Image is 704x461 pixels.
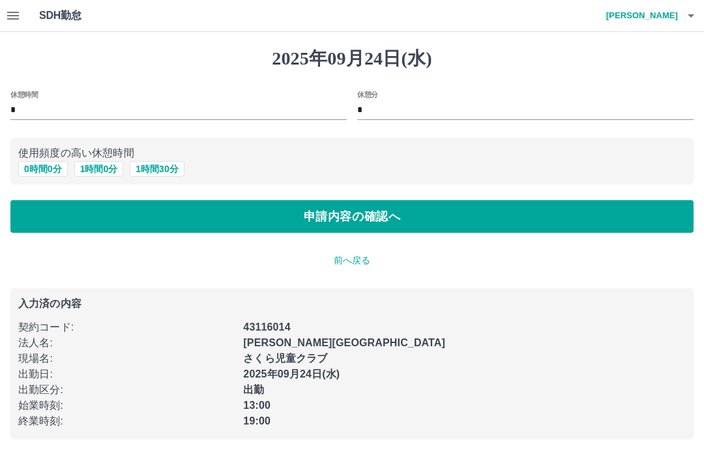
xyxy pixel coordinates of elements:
[18,161,68,177] button: 0時間0分
[18,413,235,429] p: 終業時刻 :
[18,382,235,398] p: 出勤区分 :
[18,366,235,382] p: 出勤日 :
[74,161,124,177] button: 1時間0分
[130,161,184,177] button: 1時間30分
[18,299,686,309] p: 入力済の内容
[18,145,686,161] p: 使用頻度の高い休憩時間
[18,320,235,335] p: 契約コード :
[10,200,694,233] button: 申請内容の確認へ
[357,89,378,99] label: 休憩分
[243,400,271,411] b: 13:00
[243,384,264,395] b: 出勤
[243,415,271,426] b: 19:00
[18,398,235,413] p: 始業時刻 :
[243,337,445,348] b: [PERSON_NAME][GEOGRAPHIC_DATA]
[243,353,327,364] b: さくら児童クラブ
[243,321,290,333] b: 43116014
[10,48,694,70] h1: 2025年09月24日(水)
[18,335,235,351] p: 法人名 :
[10,254,694,267] p: 前へ戻る
[243,368,340,379] b: 2025年09月24日(水)
[10,89,38,99] label: 休憩時間
[18,351,235,366] p: 現場名 :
